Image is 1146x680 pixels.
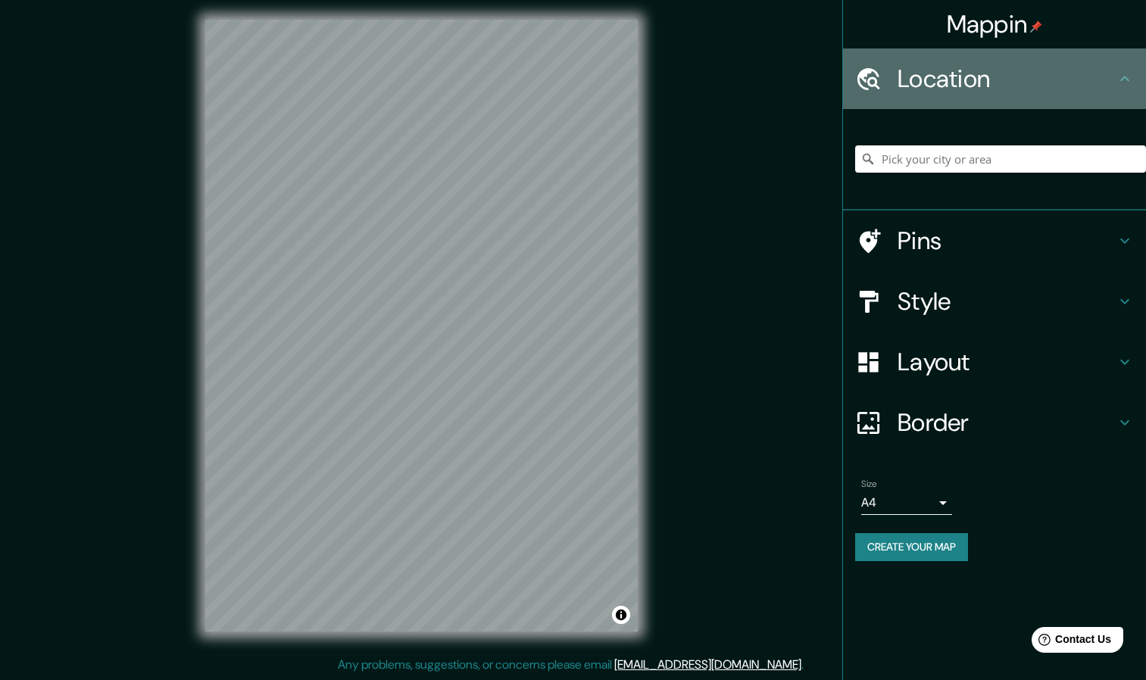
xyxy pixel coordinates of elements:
[614,657,801,672] a: [EMAIL_ADDRESS][DOMAIN_NAME]
[843,211,1146,271] div: Pins
[898,286,1116,317] h4: Style
[1011,621,1129,663] iframe: Help widget launcher
[855,533,968,561] button: Create your map
[947,9,1043,39] h4: Mappin
[843,332,1146,392] div: Layout
[898,407,1116,438] h4: Border
[804,656,806,674] div: .
[806,656,809,674] div: .
[898,64,1116,94] h4: Location
[898,347,1116,377] h4: Layout
[843,271,1146,332] div: Style
[861,491,952,515] div: A4
[861,478,877,491] label: Size
[843,48,1146,109] div: Location
[205,20,638,632] canvas: Map
[843,392,1146,453] div: Border
[612,606,630,624] button: Toggle attribution
[855,145,1146,173] input: Pick your city or area
[1030,20,1042,33] img: pin-icon.png
[338,656,804,674] p: Any problems, suggestions, or concerns please email .
[898,226,1116,256] h4: Pins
